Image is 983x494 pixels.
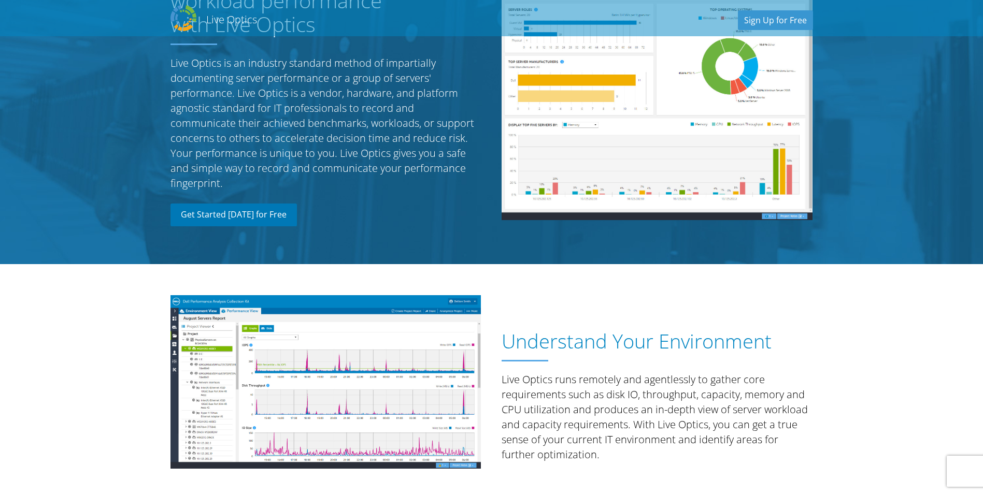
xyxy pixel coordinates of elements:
p: Live Optics runs remotely and agentlessly to gather core requirements such as disk IO, throughput... [502,372,813,462]
img: Understand Your Environment [170,295,481,469]
a: Get Started [DATE] for Free [170,204,297,226]
a: Sign Up for Free [738,10,813,30]
h2: Live Optics [206,12,257,26]
p: Live Optics is an industry standard method of impartially documenting server performance or a gro... [170,55,481,191]
img: Dell Dpack [170,5,196,31]
h1: Understand Your Environment [502,330,807,353]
